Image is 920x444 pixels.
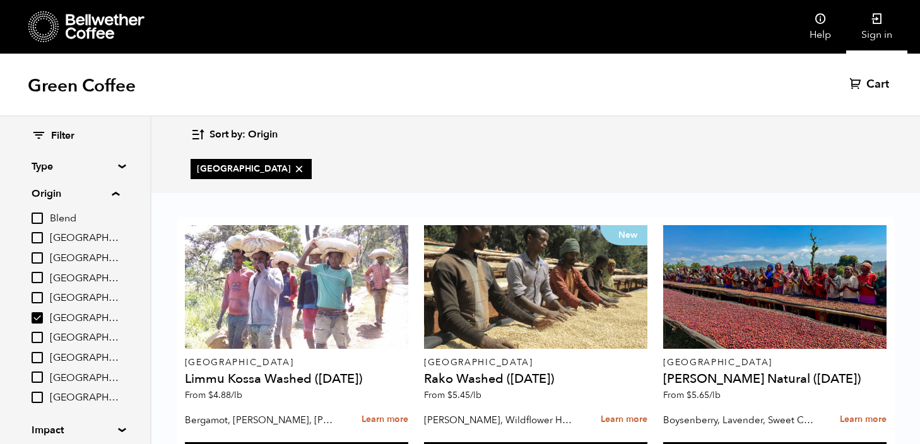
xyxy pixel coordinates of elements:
[447,389,481,401] bdi: 5.45
[50,331,119,345] span: [GEOGRAPHIC_DATA]
[32,312,43,324] input: [GEOGRAPHIC_DATA]
[447,389,452,401] span: $
[663,411,815,429] p: Boysenberry, Lavender, Sweet Cream
[32,272,43,283] input: [GEOGRAPHIC_DATA]
[663,389,721,401] span: From
[185,389,242,401] span: From
[663,358,887,367] p: [GEOGRAPHIC_DATA]
[231,389,242,401] span: /lb
[208,389,213,401] span: $
[424,389,481,401] span: From
[424,225,647,349] a: New
[197,163,305,175] span: [GEOGRAPHIC_DATA]
[32,332,43,343] input: [GEOGRAPHIC_DATA]
[687,389,721,401] bdi: 5.65
[191,120,278,149] button: Sort by: Origin
[50,272,119,286] span: [GEOGRAPHIC_DATA]
[32,252,43,264] input: [GEOGRAPHIC_DATA]
[50,371,119,385] span: [GEOGRAPHIC_DATA]
[32,232,43,243] input: [GEOGRAPHIC_DATA]
[185,358,408,367] p: [GEOGRAPHIC_DATA]
[687,389,692,401] span: $
[50,252,119,266] span: [GEOGRAPHIC_DATA]
[32,292,43,303] input: [GEOGRAPHIC_DATA]
[209,128,278,142] span: Sort by: Origin
[208,389,242,401] bdi: 4.88
[51,129,74,143] span: Filter
[185,373,408,385] h4: Limmu Kossa Washed ([DATE])
[50,351,119,365] span: [GEOGRAPHIC_DATA]
[601,406,647,433] a: Learn more
[600,225,647,245] p: New
[362,406,408,433] a: Learn more
[50,391,119,405] span: [GEOGRAPHIC_DATA]
[50,231,119,245] span: [GEOGRAPHIC_DATA]
[32,159,119,174] summary: Type
[709,389,721,401] span: /lb
[424,358,647,367] p: [GEOGRAPHIC_DATA]
[866,77,889,92] span: Cart
[470,389,481,401] span: /lb
[424,411,576,429] p: [PERSON_NAME], Wildflower Honey, Black Tea
[32,213,43,224] input: Blend
[50,291,119,305] span: [GEOGRAPHIC_DATA]
[840,406,887,433] a: Learn more
[32,423,119,438] summary: Impact
[424,373,647,385] h4: Rako Washed ([DATE])
[32,352,43,363] input: [GEOGRAPHIC_DATA]
[663,373,887,385] h4: [PERSON_NAME] Natural ([DATE])
[28,74,136,97] h1: Green Coffee
[50,312,119,325] span: [GEOGRAPHIC_DATA]
[32,186,119,201] summary: Origin
[32,371,43,383] input: [GEOGRAPHIC_DATA]
[32,392,43,403] input: [GEOGRAPHIC_DATA]
[849,77,892,92] a: Cart
[50,212,119,226] span: Blend
[185,411,337,429] p: Bergamot, [PERSON_NAME], [PERSON_NAME]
